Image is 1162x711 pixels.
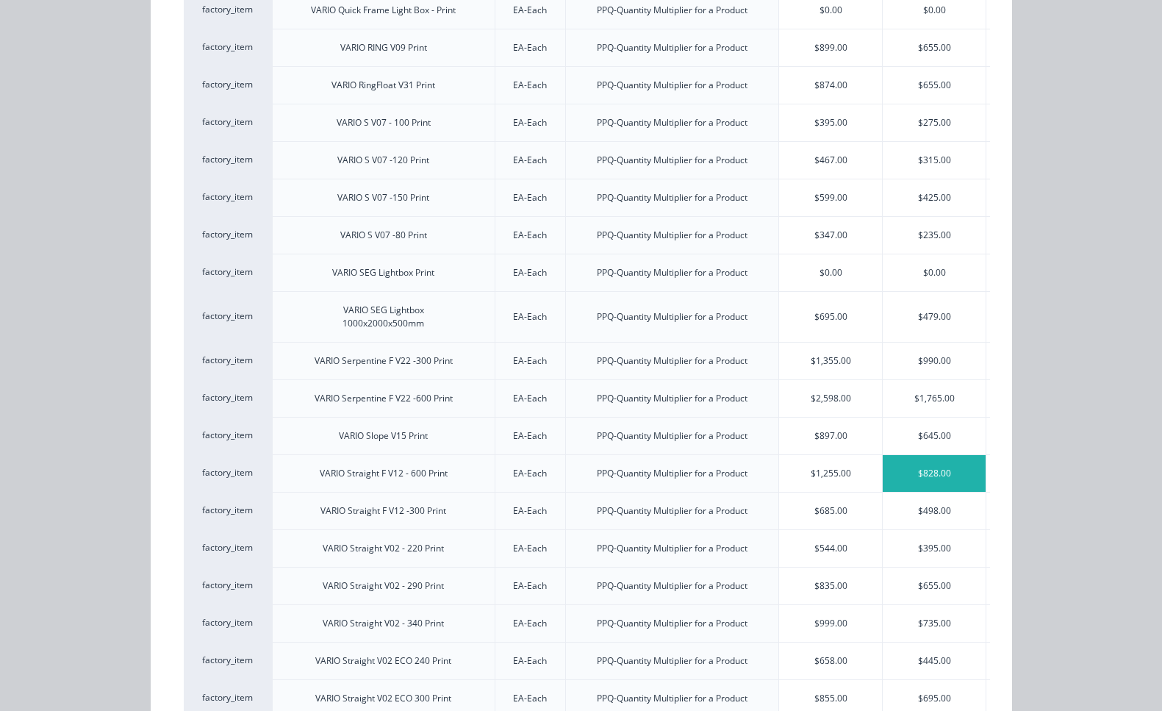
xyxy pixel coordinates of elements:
div: PPQ-Quantity Multiplier for a Product [597,354,747,368]
div: $828.00 [883,455,986,492]
div: factory_item [184,417,272,454]
div: PPQ-Quantity Multiplier for a Product [597,154,747,167]
div: $0.00 [986,179,1060,216]
div: VARIO S V07 - 100 Print [337,116,431,129]
div: PPQ-Quantity Multiplier for a Product [597,542,747,555]
div: $479.00 [883,292,986,342]
div: PPQ-Quantity Multiplier for a Product [597,229,747,242]
div: EA-Each [513,310,547,324]
div: VARIO Slope V15 Print [339,429,428,443]
div: $897.00 [779,418,882,454]
div: VARIO Serpentine F V22 -300 Print [315,354,453,368]
div: $0.00 [986,29,1060,66]
div: VARIO Straight V02 ECO 300 Print [315,692,451,705]
div: $599.00 [779,179,882,216]
div: $0.00 [986,530,1060,567]
div: $0.00 [986,292,1060,342]
div: VARIO SEG Lightbox Print [332,266,434,279]
div: factory_item [184,379,272,417]
div: EA-Each [513,354,547,368]
div: $1,255.00 [779,455,882,492]
div: factory_item [184,454,272,492]
div: EA-Each [513,542,547,555]
div: VARIO Straight V02 - 340 Print [323,617,444,630]
div: $0.00 [986,418,1060,454]
div: $0.00 [883,254,986,291]
div: EA-Each [513,429,547,443]
div: factory_item [184,567,272,604]
div: $315.00 [883,142,986,179]
div: VARIO S V07 -120 Print [337,154,429,167]
div: factory_item [184,291,272,342]
div: PPQ-Quantity Multiplier for a Product [597,266,747,279]
div: EA-Each [513,692,547,705]
div: PPQ-Quantity Multiplier for a Product [597,654,747,668]
div: $445.00 [883,643,986,679]
div: $0.00 [986,568,1060,604]
div: $685.00 [779,493,882,529]
div: $1,765.00 [883,380,986,417]
div: $425.00 [883,179,986,216]
div: $0.00 [986,455,1060,492]
div: factory_item [184,254,272,291]
div: VARIO RING V09 Print [340,41,427,54]
div: PPQ-Quantity Multiplier for a Product [597,692,747,705]
div: EA-Each [513,4,547,17]
div: PPQ-Quantity Multiplier for a Product [597,429,747,443]
div: $735.00 [883,605,986,642]
div: $0.00 [986,104,1060,141]
div: PPQ-Quantity Multiplier for a Product [597,116,747,129]
div: EA-Each [513,579,547,593]
div: VARIO Quick Frame Light Box - Print [311,4,456,17]
div: $0.00 [986,254,1060,291]
div: $347.00 [779,217,882,254]
div: VARIO Straight F V12 - 600 Print [320,467,448,480]
div: $0.00 [986,67,1060,104]
div: VARIO Straight F V12 -300 Print [320,504,446,518]
div: EA-Each [513,79,547,92]
div: EA-Each [513,191,547,204]
div: VARIO S V07 -150 Print [337,191,429,204]
div: $2,598.00 [779,380,882,417]
div: PPQ-Quantity Multiplier for a Product [597,4,747,17]
div: PPQ-Quantity Multiplier for a Product [597,504,747,518]
div: VARIO Straight V02 - 290 Print [323,579,444,593]
div: $874.00 [779,67,882,104]
div: $899.00 [779,29,882,66]
div: $655.00 [883,29,986,66]
div: factory_item [184,529,272,567]
div: EA-Each [513,392,547,405]
div: EA-Each [513,504,547,518]
div: factory_item [184,141,272,179]
div: factory_item [184,642,272,679]
div: $395.00 [779,104,882,141]
div: $395.00 [883,530,986,567]
div: EA-Each [513,654,547,668]
div: PPQ-Quantity Multiplier for a Product [597,617,747,630]
div: $498.00 [883,493,986,529]
div: PPQ-Quantity Multiplier for a Product [597,79,747,92]
div: factory_item [184,29,272,66]
div: PPQ-Quantity Multiplier for a Product [597,392,747,405]
div: $990.00 [883,343,986,379]
div: $0.00 [986,380,1060,417]
div: EA-Each [513,154,547,167]
div: $544.00 [779,530,882,567]
div: EA-Each [513,467,547,480]
div: EA-Each [513,229,547,242]
div: $1,355.00 [779,343,882,379]
div: factory_item [184,179,272,216]
div: factory_item [184,342,272,379]
div: PPQ-Quantity Multiplier for a Product [597,467,747,480]
div: EA-Each [513,617,547,630]
div: $0.00 [986,142,1060,179]
div: factory_item [184,216,272,254]
div: $645.00 [883,418,986,454]
div: PPQ-Quantity Multiplier for a Product [597,41,747,54]
div: PPQ-Quantity Multiplier for a Product [597,579,747,593]
div: factory_item [184,492,272,529]
div: $0.00 [779,254,882,291]
div: PPQ-Quantity Multiplier for a Product [597,191,747,204]
div: $655.00 [883,568,986,604]
div: EA-Each [513,116,547,129]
